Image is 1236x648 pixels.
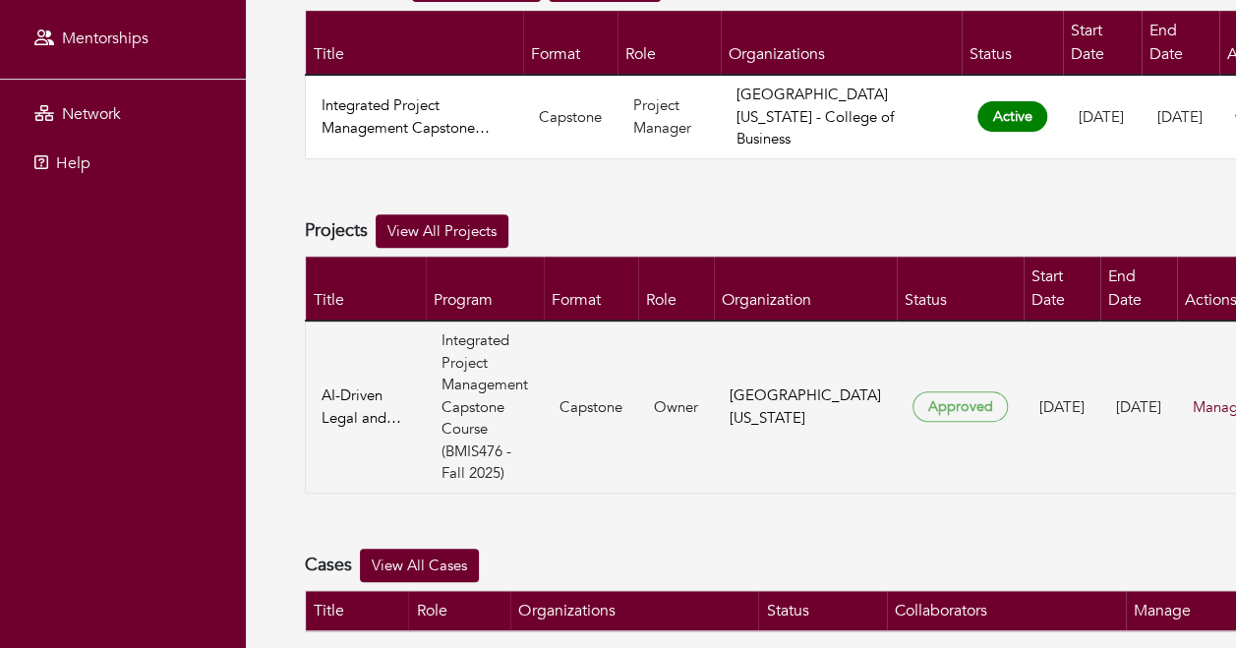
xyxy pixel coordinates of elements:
th: Organizations [510,591,758,631]
td: Project Manager [618,75,721,158]
th: Status [758,591,886,631]
td: [DATE] [1063,75,1142,158]
span: Active [977,101,1047,132]
h4: Cases [305,555,352,576]
th: Format [523,11,618,76]
td: Capstone [544,321,638,493]
th: Role [638,257,714,322]
span: Network [62,103,121,125]
th: Start Date [1063,11,1142,76]
th: End Date [1142,11,1219,76]
th: Title [306,591,409,631]
a: Mentorships [5,19,241,58]
td: [DATE] [1100,321,1177,493]
a: [GEOGRAPHIC_DATA][US_STATE] [730,385,881,428]
th: Role [408,591,510,631]
a: View All Projects [376,214,508,249]
th: Role [618,11,721,76]
th: End Date [1100,257,1177,322]
a: Network [5,94,241,134]
th: Title [306,11,524,76]
th: Title [306,257,427,322]
td: [DATE] [1024,321,1100,493]
th: Status [962,11,1063,76]
td: Capstone [523,75,618,158]
a: AI-Driven Legal and Compliance Enhancement [322,384,410,429]
th: Program [426,257,544,322]
th: Organizations [721,11,962,76]
th: Organization [714,257,897,322]
a: Integrated Project Management Capstone Course (Bmis476 Fall 2025) [322,94,507,139]
h4: Projects [305,220,368,242]
th: Status [897,257,1024,322]
th: Collaborators [887,591,1126,631]
a: Help [5,144,241,183]
a: View All Cases [360,549,479,583]
th: Format [544,257,638,322]
span: Mentorships [62,28,148,49]
td: Integrated Project Management Capstone Course (BMIS476 - Fall 2025) [426,321,544,493]
span: Help [56,152,90,174]
td: [DATE] [1142,75,1219,158]
td: Owner [638,321,714,493]
span: Approved [912,391,1008,422]
th: Start Date [1024,257,1100,322]
a: [GEOGRAPHIC_DATA][US_STATE] - College of Business [736,85,894,148]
